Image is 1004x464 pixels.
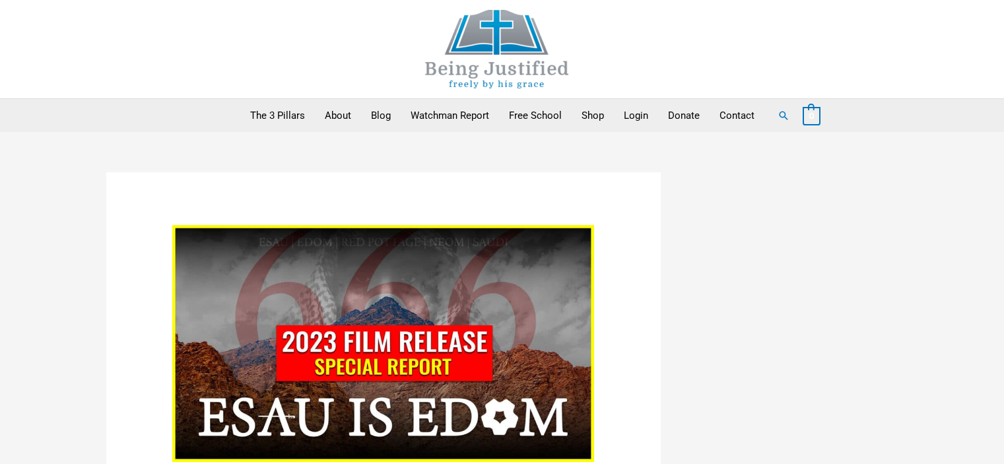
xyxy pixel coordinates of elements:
a: Donate [658,99,710,132]
a: Watchman Report [401,99,499,132]
a: About [315,99,361,132]
a: View Shopping Cart, empty [803,110,820,121]
a: The 3 Pillars [240,99,315,132]
a: Search button [778,110,789,121]
a: Login [614,99,658,132]
span: 0 [809,111,814,121]
img: Being Justified [398,10,596,88]
a: Shop [572,99,614,132]
a: Contact [710,99,764,132]
nav: Primary Site Navigation [240,99,764,132]
a: Free School [499,99,572,132]
a: Blog [361,99,401,132]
